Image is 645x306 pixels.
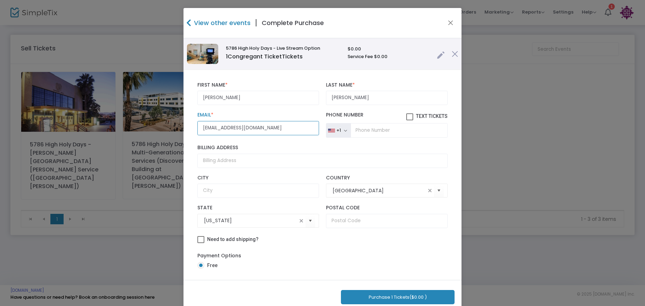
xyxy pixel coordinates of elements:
h4: Complete Purchase [262,18,324,27]
h6: Service Fee $0.00 [348,54,430,59]
button: +1 [326,123,351,138]
label: State [197,205,319,211]
label: Last Name [326,82,448,88]
span: clear [426,186,434,195]
label: Country [326,175,448,181]
input: Last Name [326,91,448,105]
div: +1 [336,128,341,133]
label: Phone Number [326,112,448,120]
span: Text Tickets [416,113,448,119]
span: Free [204,262,218,269]
input: Select State [204,217,297,224]
button: Select [305,214,315,228]
input: Postal Code [326,214,448,228]
label: Email [197,112,319,118]
span: Tickets [282,53,303,61]
input: City [197,184,319,198]
span: Congregant Ticket [226,53,303,61]
label: Payment Options [197,252,241,259]
span: Need to add shipping? [207,236,259,242]
h6: $0.00 [348,46,430,52]
button: Close [446,18,455,27]
span: clear [297,217,305,225]
label: Postal Code [326,205,448,211]
button: Select [434,184,444,198]
input: Billing Address [197,154,448,168]
h4: View other events [192,18,251,27]
button: Purchase 1 Tickets($0.00 ) [341,290,455,304]
label: First Name [197,82,319,88]
input: First Name [197,91,319,105]
input: Phone Number [351,123,448,138]
input: Select Country [333,187,426,194]
h6: 5786 High Holy Days - Live Stream Option [226,46,341,51]
span: | [251,17,262,29]
label: City [197,175,319,181]
label: Billing Address [197,145,448,151]
img: 638576269594860971638261109720977930637953388428885090KILivestreamHHDImage.jpg [187,44,218,64]
img: cross.png [452,51,458,57]
span: 1 [226,53,228,61]
input: Email [197,121,319,135]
